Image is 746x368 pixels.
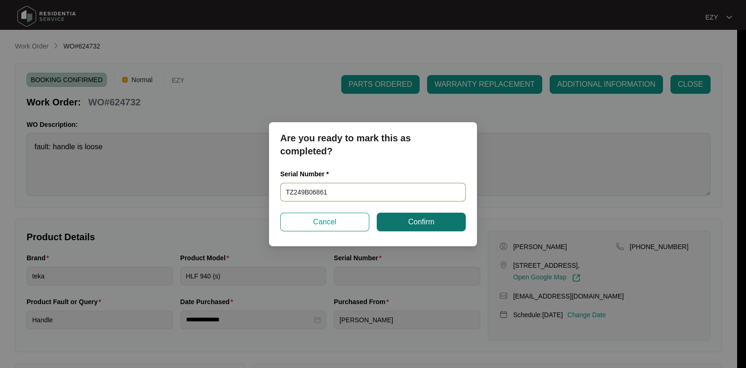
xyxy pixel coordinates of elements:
p: completed? [280,145,466,158]
button: Cancel [280,213,369,231]
span: Confirm [408,216,434,228]
p: Are you ready to mark this as [280,132,466,145]
label: Serial Number * [280,169,336,179]
span: Cancel [313,216,337,228]
button: Confirm [377,213,466,231]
